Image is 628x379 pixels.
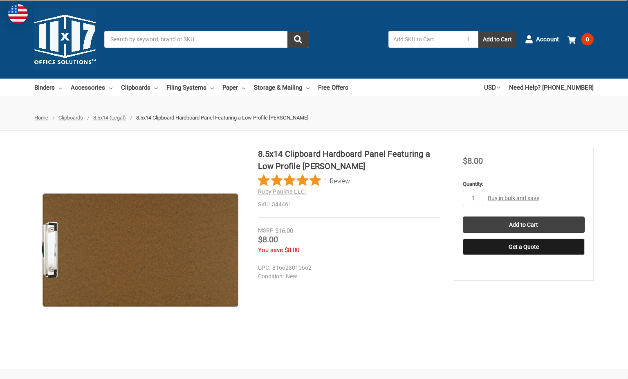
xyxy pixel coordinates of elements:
[258,264,270,272] dt: UPC:
[71,79,112,97] a: Accessories
[121,79,158,97] a: Clipboards
[93,115,126,121] a: 8.5x14 (Legal)
[275,227,293,235] span: $16.00
[258,264,437,272] dd: 816628010662
[258,174,350,187] button: Rated 5 out of 5 stars from 1 reviews. Jump to reviews.
[463,217,585,233] input: Add to Cart
[478,31,516,48] button: Add to Cart
[318,79,348,97] a: Free Offers
[222,79,245,97] a: Paper
[509,79,594,97] a: Need Help? [PHONE_NUMBER]
[8,4,28,24] img: duty and tax information for United States
[34,115,48,121] a: Home
[463,180,585,188] label: Quantity:
[258,200,440,209] dd: 344461
[258,235,278,244] span: $8.00
[37,148,242,352] img: 8.5x14 Clipboard Hardboard Panel Featuring a Low Profile Clip Brown
[258,200,270,209] dt: SKU:
[166,79,214,97] a: Filing Systems
[258,188,306,195] a: Ruby Paulina LLC.
[525,29,559,50] a: Account
[34,9,96,70] img: 11x17.com
[463,239,585,255] button: Get a Quote
[34,79,62,97] a: Binders
[258,226,274,235] div: MSRP
[488,195,539,201] a: Buy in bulk and save
[258,272,437,281] dd: New
[484,79,500,97] a: USD
[581,33,594,45] span: 0
[254,79,310,97] a: Storage & Mailing
[104,31,309,48] input: Search by keyword, brand or SKU
[285,246,299,254] span: $8.00
[58,115,83,121] a: Clipboards
[258,272,284,281] dt: Condition:
[324,174,350,187] span: 1 Review
[136,115,308,121] span: 8.5x14 Clipboard Hardboard Panel Featuring a Low Profile [PERSON_NAME]
[567,29,594,50] a: 0
[536,35,559,44] span: Account
[388,31,459,48] input: Add SKU to Cart
[258,148,440,172] h1: 8.5x14 Clipboard Hardboard Panel Featuring a Low Profile [PERSON_NAME]
[258,246,283,254] span: You save
[463,156,483,166] span: $8.00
